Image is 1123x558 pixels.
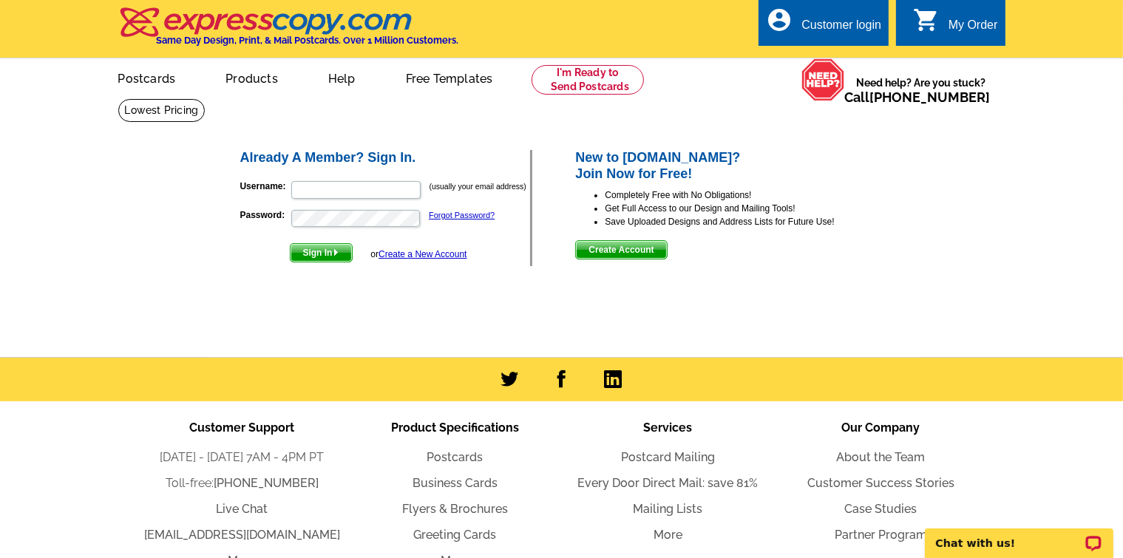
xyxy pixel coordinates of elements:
[578,476,759,490] a: Every Door Direct Mail: save 81%
[913,16,998,35] a: shopping_cart My Order
[402,502,508,516] a: Flyers & Brochures
[949,18,998,39] div: My Order
[136,474,349,492] li: Toll-free:
[801,18,881,39] div: Customer login
[413,476,498,490] a: Business Cards
[915,511,1123,558] iframe: LiveChat chat widget
[370,248,466,261] div: or
[845,75,998,105] span: Need help? Are you stuck?
[575,150,885,182] h2: New to [DOMAIN_NAME]? Join Now for Free!
[605,215,885,228] li: Save Uploaded Designs and Address Lists for Future Use!
[217,502,268,516] a: Live Chat
[240,150,531,166] h2: Already A Member? Sign In.
[291,244,352,262] span: Sign In
[95,60,200,95] a: Postcards
[644,421,693,435] span: Services
[575,240,667,259] button: Create Account
[333,249,339,256] img: button-next-arrow-white.png
[605,188,885,202] li: Completely Free with No Obligations!
[379,249,466,259] a: Create a New Account
[427,450,484,464] a: Postcards
[382,60,517,95] a: Free Templates
[835,528,927,542] a: Partner Program
[429,211,495,220] a: Forgot Password?
[842,421,920,435] span: Our Company
[870,89,991,105] a: [PHONE_NUMBER]
[290,243,353,262] button: Sign In
[414,528,497,542] a: Greeting Cards
[576,241,666,259] span: Create Account
[214,476,319,490] a: [PHONE_NUMBER]
[634,502,703,516] a: Mailing Lists
[766,7,793,33] i: account_circle
[430,182,526,191] small: (usually your email address)
[913,7,940,33] i: shopping_cart
[845,89,991,105] span: Call
[807,476,954,490] a: Customer Success Stories
[118,18,459,46] a: Same Day Design, Print, & Mail Postcards. Over 1 Million Customers.
[240,180,290,193] label: Username:
[144,528,340,542] a: [EMAIL_ADDRESS][DOMAIN_NAME]
[202,60,302,95] a: Products
[391,421,519,435] span: Product Specifications
[305,60,379,95] a: Help
[240,208,290,222] label: Password:
[605,202,885,215] li: Get Full Access to our Design and Mailing Tools!
[654,528,682,542] a: More
[801,58,845,101] img: help
[837,450,926,464] a: About the Team
[136,449,349,466] li: [DATE] - [DATE] 7AM - 4PM PT
[766,16,881,35] a: account_circle Customer login
[190,421,295,435] span: Customer Support
[157,35,459,46] h4: Same Day Design, Print, & Mail Postcards. Over 1 Million Customers.
[621,450,715,464] a: Postcard Mailing
[845,502,917,516] a: Case Studies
